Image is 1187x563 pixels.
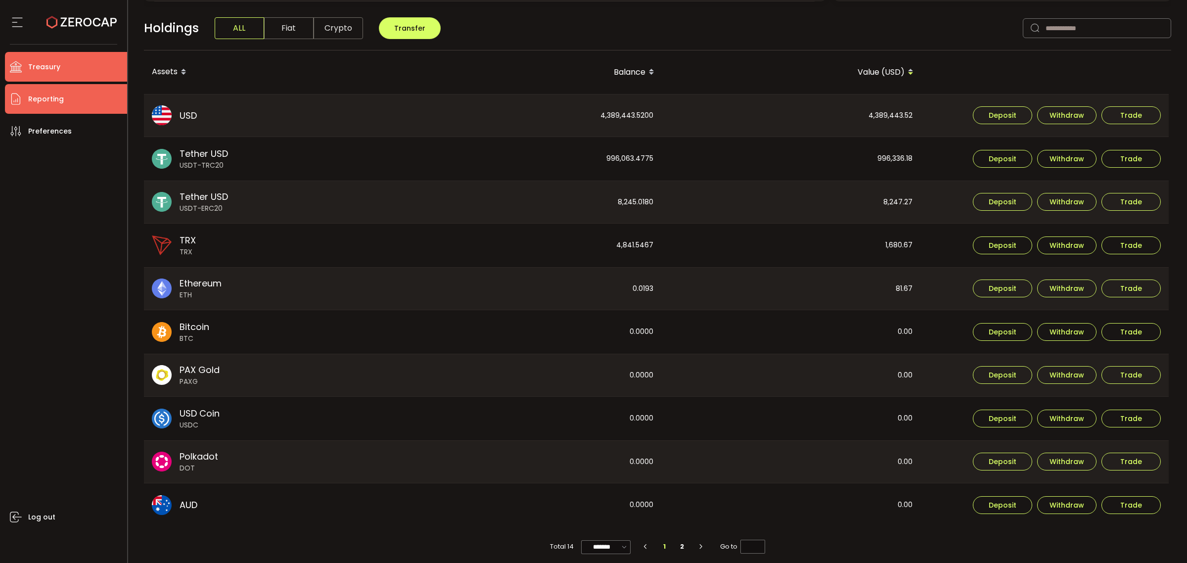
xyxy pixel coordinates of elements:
button: Withdraw [1037,193,1096,211]
span: Deposit [989,285,1016,292]
span: Deposit [989,242,1016,249]
span: TRX [180,247,196,257]
span: USD Coin [180,407,220,420]
span: Withdraw [1050,502,1084,509]
span: Withdraw [1050,328,1084,335]
span: Total 14 [550,540,574,554]
button: Trade [1101,236,1161,254]
div: Value (USD) [662,64,921,81]
span: Trade [1120,198,1142,205]
button: Deposit [973,410,1032,427]
button: Withdraw [1037,236,1096,254]
span: PAX Gold [180,363,220,376]
span: Go to [720,540,765,554]
div: 8,245.0180 [403,181,661,224]
span: Deposit [989,198,1016,205]
div: 8,247.27 [662,181,920,224]
span: Deposit [989,372,1016,378]
li: 1 [655,540,673,554]
div: 996,063.4775 [403,137,661,181]
span: Trade [1120,328,1142,335]
div: 4,841.5467 [403,224,661,267]
div: 0.0000 [403,397,661,440]
button: Deposit [973,366,1032,384]
button: Transfer [379,17,441,39]
span: AUD [180,498,197,512]
span: Trade [1120,502,1142,509]
div: Assets [144,64,403,81]
span: Log out [28,510,55,524]
div: 0.00 [662,354,920,397]
span: USDC [180,420,220,430]
button: Deposit [973,280,1032,297]
button: Trade [1101,496,1161,514]
span: Trade [1120,112,1142,119]
button: Withdraw [1037,366,1096,384]
span: Crypto [314,17,363,39]
span: Transfer [394,23,425,33]
span: Preferences [28,124,72,139]
button: Deposit [973,106,1032,124]
span: Tether USD [180,190,228,203]
div: 4,389,443.5200 [403,94,661,137]
button: Withdraw [1037,150,1096,168]
img: trx_portfolio.png [152,235,172,255]
span: Deposit [989,415,1016,422]
div: Balance [403,64,662,81]
div: 0.0000 [403,483,661,527]
button: Trade [1101,280,1161,297]
div: 0.0000 [403,354,661,397]
span: Trade [1120,285,1142,292]
span: Trade [1120,372,1142,378]
span: Withdraw [1050,155,1084,162]
div: 0.00 [662,441,920,483]
button: Deposit [973,323,1032,341]
img: usdc_portfolio.svg [152,409,172,428]
span: Withdraw [1050,458,1084,465]
span: Tether USD [180,147,228,160]
button: Trade [1101,410,1161,427]
button: Trade [1101,323,1161,341]
button: Withdraw [1037,410,1096,427]
button: Deposit [973,236,1032,254]
button: Withdraw [1037,106,1096,124]
span: Withdraw [1050,112,1084,119]
button: Trade [1101,106,1161,124]
div: 0.00 [662,483,920,527]
img: usdt_portfolio.svg [152,149,172,169]
img: btc_portfolio.svg [152,322,172,342]
span: Ethereum [180,277,222,290]
button: Trade [1101,453,1161,470]
div: 0.0000 [403,310,661,354]
span: Trade [1120,155,1142,162]
div: 0.00 [662,397,920,440]
button: Trade [1101,366,1161,384]
img: usdt_portfolio.svg [152,192,172,212]
span: ALL [215,17,264,39]
span: Reporting [28,92,64,106]
span: Bitcoin [180,320,209,333]
div: 0.0000 [403,441,661,483]
button: Withdraw [1037,453,1096,470]
span: USD [180,109,197,122]
img: dot_portfolio.svg [152,452,172,471]
button: Deposit [973,496,1032,514]
span: BTC [180,333,209,344]
span: Withdraw [1050,198,1084,205]
span: Deposit [989,112,1016,119]
img: usd_portfolio.svg [152,105,172,125]
span: Withdraw [1050,285,1084,292]
div: 81.67 [662,268,920,310]
button: Deposit [973,193,1032,211]
button: Withdraw [1037,323,1096,341]
span: TRX [180,234,196,247]
span: PAXG [180,376,220,387]
li: 2 [673,540,691,554]
img: aud_portfolio.svg [152,495,172,515]
iframe: Chat Widget [1138,516,1187,563]
div: 4,389,443.52 [662,94,920,137]
button: Withdraw [1037,280,1096,297]
span: Fiat [264,17,314,39]
span: Trade [1120,415,1142,422]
